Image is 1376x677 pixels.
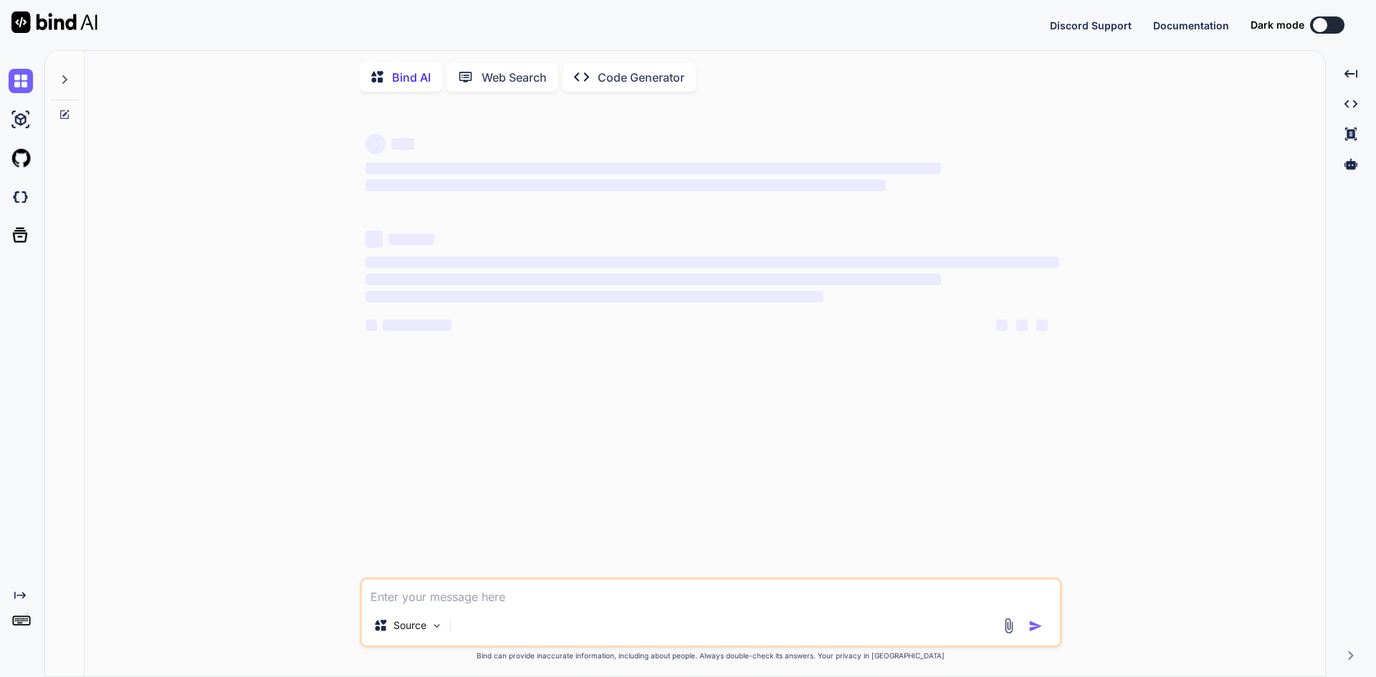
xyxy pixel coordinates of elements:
span: ‌ [388,234,434,245]
p: Source [393,618,426,633]
img: Pick Models [431,620,443,632]
p: Bind can provide inaccurate information, including about people. Always double-check its answers.... [360,650,1062,661]
p: Web Search [482,69,547,86]
span: Dark mode [1251,18,1304,32]
span: ‌ [365,231,383,248]
span: ‌ [365,256,1059,268]
img: Bind AI [11,11,97,33]
span: ‌ [1036,320,1048,331]
span: Discord Support [1050,19,1132,32]
span: ‌ [365,291,823,302]
span: ‌ [365,274,941,285]
span: ‌ [365,320,377,331]
img: chat [9,69,33,93]
span: ‌ [365,134,386,154]
span: ‌ [365,180,886,191]
span: ‌ [383,320,451,331]
p: Code Generator [598,69,684,86]
img: darkCloudIdeIcon [9,185,33,209]
img: ai-studio [9,107,33,132]
p: Bind AI [392,69,431,86]
span: Documentation [1153,19,1229,32]
button: Discord Support [1050,18,1132,33]
img: githubLight [9,146,33,171]
img: icon [1028,619,1043,633]
button: Documentation [1153,18,1229,33]
span: ‌ [1016,320,1028,331]
span: ‌ [391,138,414,150]
img: attachment [1000,618,1017,634]
span: ‌ [996,320,1008,331]
span: ‌ [365,163,941,174]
